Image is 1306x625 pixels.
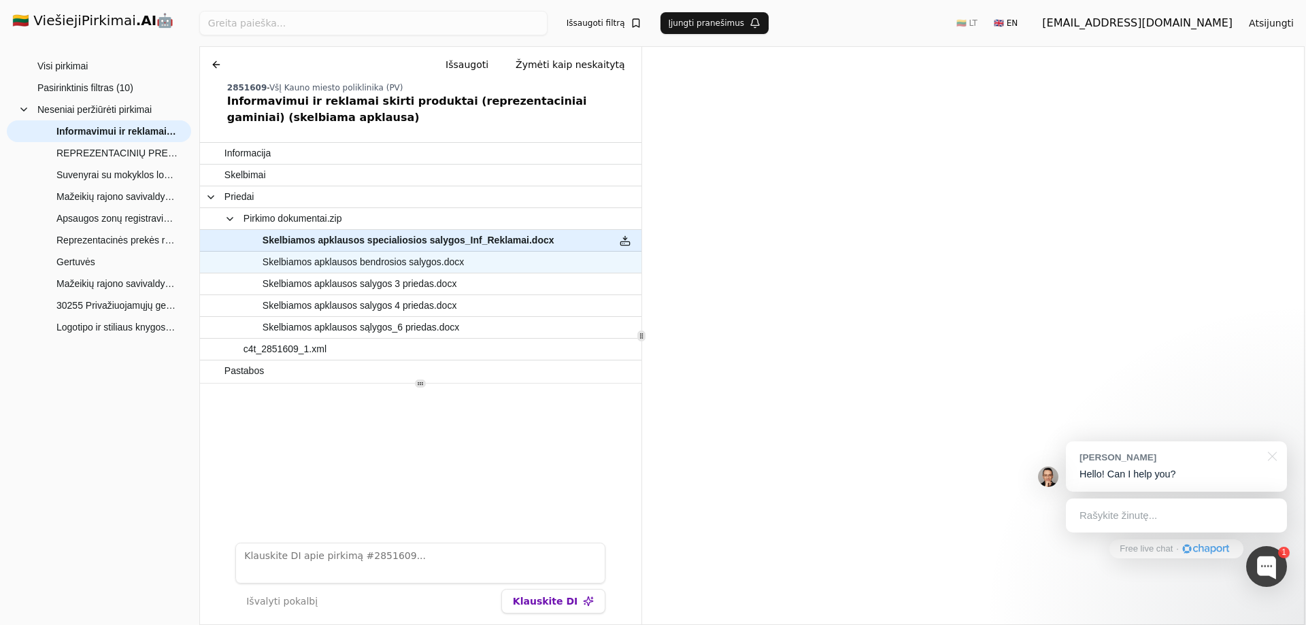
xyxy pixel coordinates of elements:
[1120,543,1173,556] span: Free live chat
[199,11,548,35] input: Greita paieška...
[56,273,178,294] span: Mažeikių rajono savivaldybę reprezentuojančių priemonių, dovanų ir suvenyrų pirkimas
[263,252,465,272] span: Skelbiamos apklausos bendrosios salygos.docx
[558,12,650,34] button: Išsaugoti filtrą
[1038,467,1058,487] img: Jonas
[269,83,403,92] span: VšĮ Kauno miesto poliklinika (PV)
[1109,539,1243,558] a: Free live chat·
[1176,543,1179,556] div: ·
[136,12,157,29] strong: .AI
[1079,467,1273,482] p: Hello! Can I help you?
[227,82,636,93] div: -
[227,93,636,126] div: Informavimui ir reklamai skirti produktai (reprezentaciniai gaminiai) (skelbiama apklausa)
[37,56,88,76] span: Visi pirkimai
[986,12,1026,34] button: 🇬🇧 EN
[56,121,178,141] span: Informavimui ir reklamai skirti produktai (reprezentaciniai gaminiai) (skelbiama apklausa)
[37,99,152,120] span: Neseniai peržiūrėti pirkimai
[56,186,178,207] span: Mažeikių rajono savivaldybę reprezentuojančių priemonių, dovanų ir suvenyrų pirkimas
[224,165,266,185] span: Skelbimai
[1066,499,1287,533] div: Rašykite žinutę...
[56,208,178,229] span: Apsaugos zonų registravimo paslaugos
[56,143,178,163] span: REPREZENTACINIŲ PREKIŲ (ATRIBUTIKA SU PROJEKTO VIEŠINIMO, PROJEKTO LOGOTIPU IR ĮSTAIGOS LOGOTIPU ...
[263,274,457,294] span: Skelbiamos apklausos salygos 3 priedas.docx
[244,339,326,359] span: c4t_2851609_1.xml
[1079,451,1260,464] div: [PERSON_NAME]
[224,361,264,381] span: Pastabos
[56,165,178,185] span: Suvenyrai su mokyklos logotipu
[244,209,342,229] span: Pirkimo dokumentai.zip
[37,78,133,98] span: Pasirinktinis filtras (10)
[263,296,457,316] span: Skelbiamos apklausos salygos 4 priedas.docx
[1238,11,1305,35] button: Atsijungti
[56,295,178,316] span: 30255 Privažiuojamųjų geležinkelio kelių teritorijos priežiūra
[501,589,605,613] button: Klauskite DI
[263,318,460,337] span: Skelbiamos apklausos sąlygos_6 priedas.docx
[660,12,769,34] button: Įjungti pranešimus
[56,317,178,337] span: Logotipo ir stiliaus knygos sukūrimo paslaugos (skelbiama apklausa)
[1042,15,1233,31] div: [EMAIL_ADDRESS][DOMAIN_NAME]
[224,187,254,207] span: Priedai
[227,83,267,92] span: 2851609
[1278,547,1290,558] div: 1
[505,52,636,77] button: Žymėti kaip neskaitytą
[56,230,178,250] span: Reprezentacinės prekės renginių dalyviams (1608)
[224,143,271,163] span: Informacija
[435,52,499,77] button: Išsaugoti
[263,231,554,250] span: Skelbiamos apklausos specialiosios salygos_Inf_Reklamai.docx
[56,252,95,272] span: Gertuvės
